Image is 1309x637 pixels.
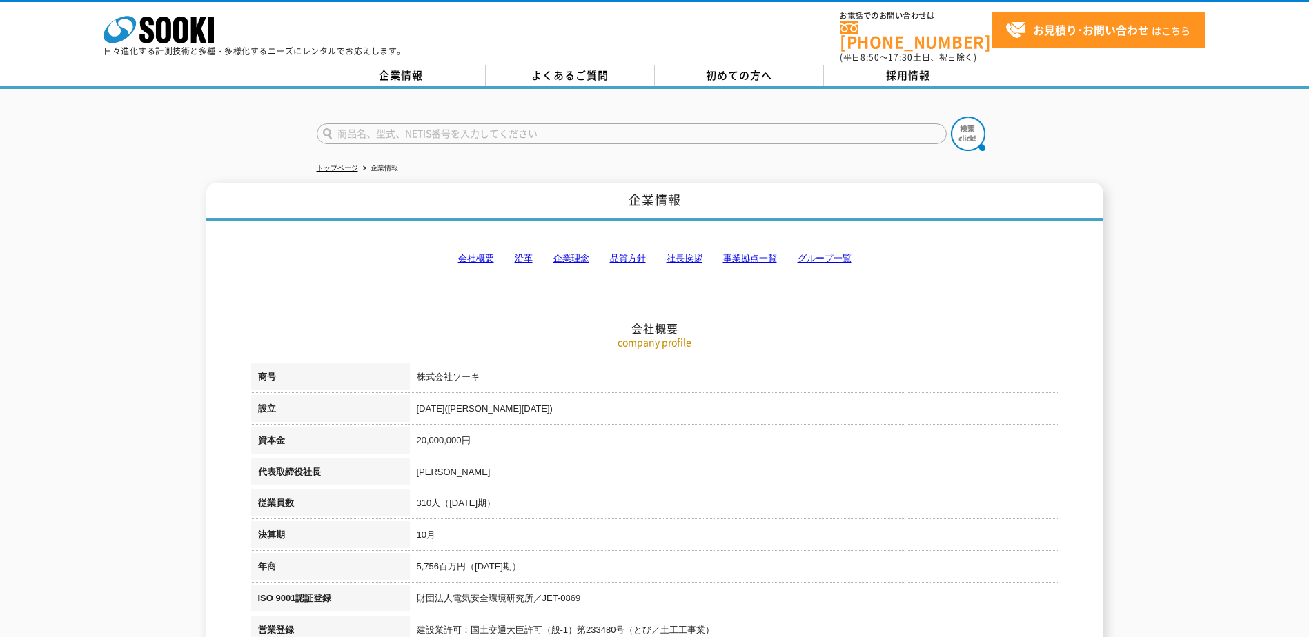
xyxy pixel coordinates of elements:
a: 採用情報 [824,65,993,86]
th: ISO 9001認証登録 [251,585,410,616]
a: 企業情報 [317,65,486,86]
span: はこちら [1005,20,1190,41]
a: 企業理念 [553,253,589,263]
td: 5,756百万円（[DATE]期） [410,553,1059,585]
span: 8:50 [860,51,880,63]
td: 310人（[DATE]期） [410,489,1059,521]
a: 初めての方へ [655,65,824,86]
a: グループ一覧 [798,253,852,263]
th: 決算期 [251,521,410,553]
a: 社長挨拶 [667,253,702,263]
a: よくあるご質問 [486,65,655,86]
a: 品質方針 [610,253,646,263]
td: 20,000,000円 [410,427,1059,458]
a: 沿革 [515,253,533,263]
a: お見積り･お問い合わせはこちら [992,12,1205,48]
td: [DATE]([PERSON_NAME][DATE]) [410,395,1059,427]
th: 年商 [251,553,410,585]
th: 商号 [251,363,410,395]
td: 財団法人電気安全環境研究所／JET-0869 [410,585,1059,616]
th: 代表取締役社長 [251,458,410,490]
h1: 企業情報 [206,183,1103,221]
span: 17:30 [888,51,913,63]
a: 事業拠点一覧 [723,253,777,263]
th: 設立 [251,395,410,427]
strong: お見積り･お問い合わせ [1033,21,1149,38]
th: 資本金 [251,427,410,458]
td: 10月 [410,521,1059,553]
img: btn_search.png [951,117,985,151]
td: 株式会社ソーキ [410,363,1059,395]
p: company profile [251,335,1059,350]
span: (平日 ～ 土日、祝日除く) [840,51,976,63]
li: 企業情報 [360,161,398,176]
th: 従業員数 [251,489,410,521]
td: [PERSON_NAME] [410,458,1059,490]
a: トップページ [317,164,358,172]
p: 日々進化する計測技術と多種・多様化するニーズにレンタルでお応えします。 [104,47,406,55]
a: [PHONE_NUMBER] [840,21,992,50]
a: 会社概要 [458,253,494,263]
span: 初めての方へ [706,68,772,83]
input: 商品名、型式、NETIS番号を入力してください [317,123,947,144]
h2: 会社概要 [251,183,1059,336]
span: お電話でのお問い合わせは [840,12,992,20]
